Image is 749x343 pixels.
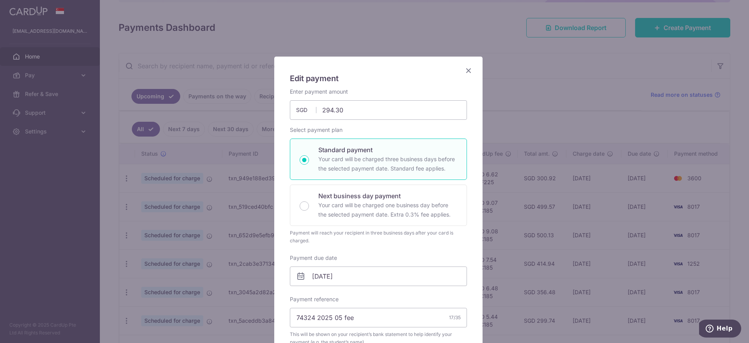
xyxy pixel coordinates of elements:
[318,191,457,201] p: Next business day payment
[290,126,343,134] label: Select payment plan
[464,66,473,75] button: Close
[290,88,348,96] label: Enter payment amount
[318,145,457,155] p: Standard payment
[699,320,741,339] iframe: Opens a widget where you can find more information
[318,201,457,219] p: Your card will be charged one business day before the selected payment date. Extra 0.3% fee applies.
[449,314,461,322] div: 17/35
[290,100,467,120] input: 0.00
[290,254,337,262] label: Payment due date
[296,106,316,114] span: SGD
[290,72,467,85] h5: Edit payment
[290,267,467,286] input: DD / MM / YYYY
[290,295,339,303] label: Payment reference
[290,229,467,245] div: Payment will reach your recipient in three business days after your card is charged.
[318,155,457,173] p: Your card will be charged three business days before the selected payment date. Standard fee appl...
